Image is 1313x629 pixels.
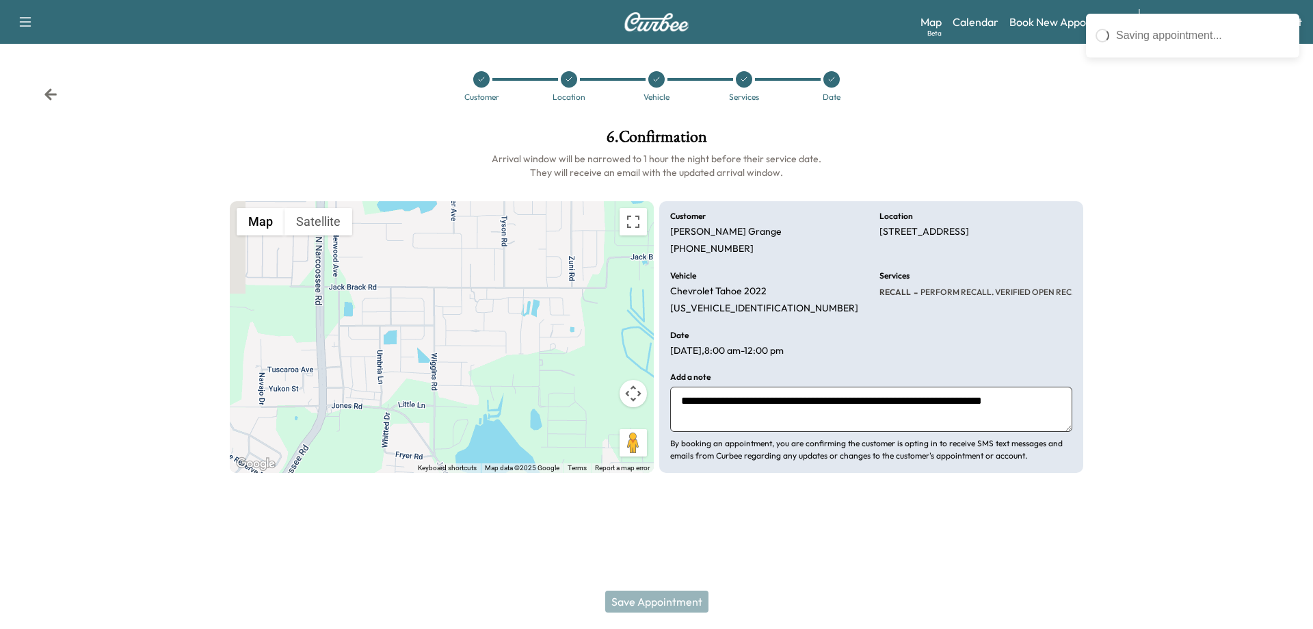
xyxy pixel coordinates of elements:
[284,208,352,235] button: Show satellite imagery
[670,272,696,280] h6: Vehicle
[568,464,587,472] a: Terms (opens in new tab)
[823,93,840,101] div: Date
[670,373,711,381] h6: Add a note
[953,14,998,30] a: Calendar
[230,129,1083,152] h1: 6 . Confirmation
[920,14,942,30] a: MapBeta
[233,455,278,473] a: Open this area in Google Maps (opens a new window)
[879,287,911,298] span: RECALL
[485,464,559,472] span: Map data ©2025 Google
[624,12,689,31] img: Curbee Logo
[670,212,706,220] h6: Customer
[670,437,1072,462] p: By booking an appointment, you are confirming the customer is opting in to receive SMS text messa...
[670,243,754,255] p: [PHONE_NUMBER]
[879,212,913,220] h6: Location
[911,285,918,299] span: -
[44,88,57,101] div: Back
[620,429,647,457] button: Drag Pegman onto the map to open Street View
[670,226,782,238] p: [PERSON_NAME] Grange
[237,208,284,235] button: Show street map
[670,345,784,357] p: [DATE] , 8:00 am - 12:00 pm
[670,303,858,315] p: [US_VEHICLE_IDENTIFICATION_NUMBER]
[553,93,585,101] div: Location
[670,331,689,339] h6: Date
[1116,27,1290,44] div: Saving appointment...
[879,272,910,280] h6: Services
[620,380,647,407] button: Map camera controls
[670,285,767,298] p: Chevrolet Tahoe 2022
[418,463,477,473] button: Keyboard shortcuts
[620,208,647,235] button: Toggle fullscreen view
[729,93,759,101] div: Services
[644,93,669,101] div: Vehicle
[464,93,499,101] div: Customer
[233,455,278,473] img: Google
[918,287,1089,298] span: PERFORM RECALL. VERIFIED OPEN RECALL:
[230,152,1083,179] h6: Arrival window will be narrowed to 1 hour the night before their service date. They will receive ...
[927,28,942,38] div: Beta
[879,226,969,238] p: [STREET_ADDRESS]
[1009,14,1125,30] a: Book New Appointment
[595,464,650,472] a: Report a map error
